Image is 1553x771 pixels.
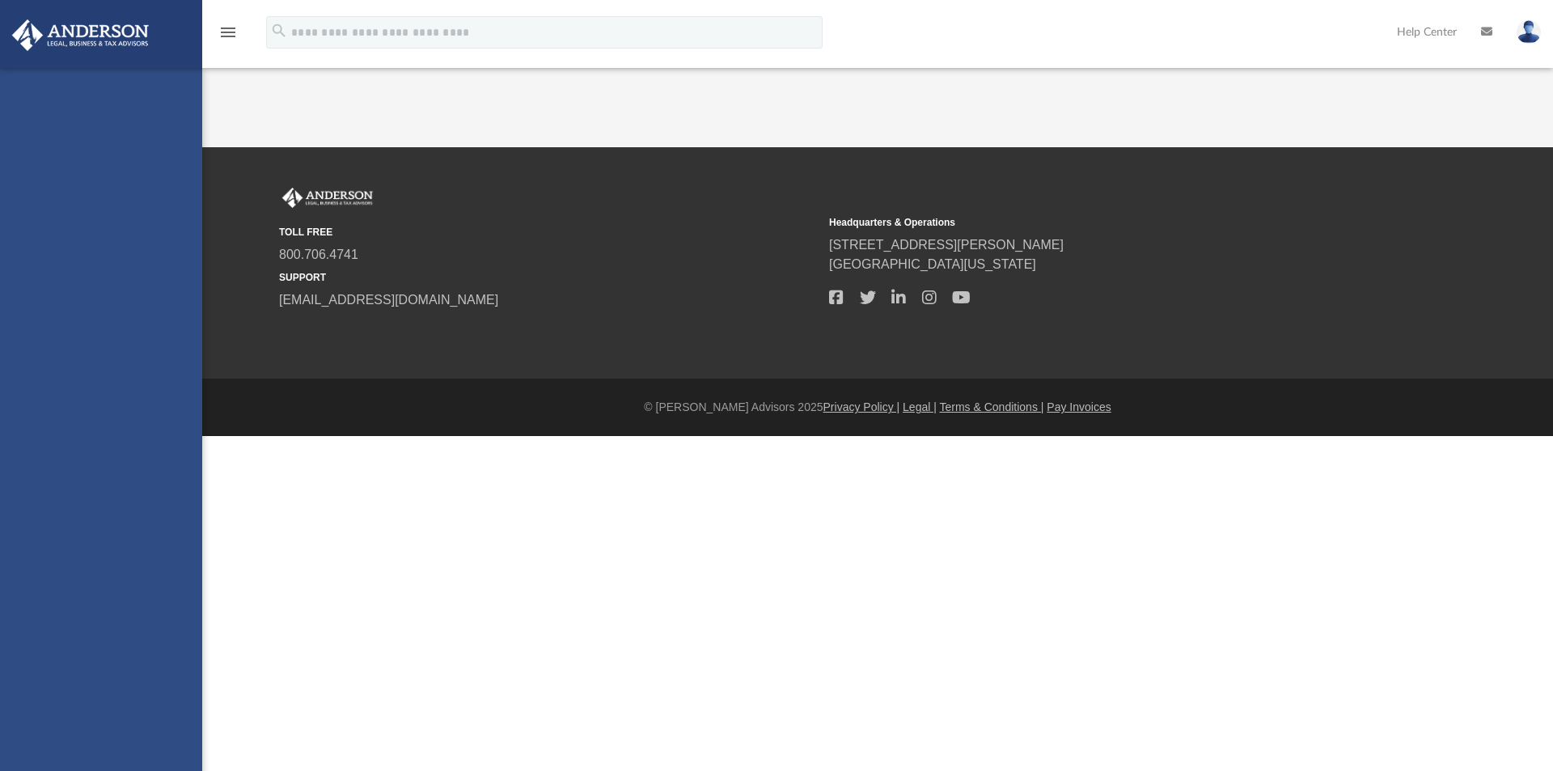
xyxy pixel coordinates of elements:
img: Anderson Advisors Platinum Portal [7,19,154,51]
small: Headquarters & Operations [829,215,1368,230]
a: [STREET_ADDRESS][PERSON_NAME] [829,238,1064,252]
small: TOLL FREE [279,225,818,239]
i: menu [218,23,238,42]
a: Pay Invoices [1047,400,1111,413]
a: [EMAIL_ADDRESS][DOMAIN_NAME] [279,293,498,307]
a: Legal | [903,400,937,413]
small: SUPPORT [279,270,818,285]
div: © [PERSON_NAME] Advisors 2025 [202,399,1553,416]
a: [GEOGRAPHIC_DATA][US_STATE] [829,257,1036,271]
a: 800.706.4741 [279,248,358,261]
img: Anderson Advisors Platinum Portal [279,188,376,209]
a: Terms & Conditions | [940,400,1044,413]
img: User Pic [1517,20,1541,44]
i: search [270,22,288,40]
a: Privacy Policy | [823,400,900,413]
a: menu [218,31,238,42]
